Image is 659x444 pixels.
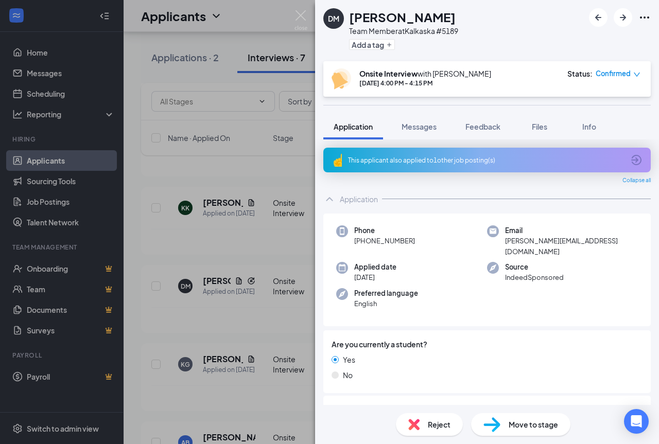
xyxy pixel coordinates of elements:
[624,409,649,434] div: Open Intercom Messenger
[505,236,638,257] span: [PERSON_NAME][EMAIL_ADDRESS][DOMAIN_NAME]
[349,39,395,50] button: PlusAdd a tag
[596,68,631,79] span: Confirmed
[334,122,373,131] span: Application
[532,122,547,131] span: Files
[349,8,456,26] h1: [PERSON_NAME]
[386,42,392,48] svg: Plus
[332,339,427,350] span: Are you currently a student?
[567,68,593,79] div: Status :
[354,262,396,272] span: Applied date
[582,122,596,131] span: Info
[589,8,608,27] button: ArrowLeftNew
[630,154,643,166] svg: ArrowCircle
[633,71,640,78] span: down
[354,272,396,282] span: [DATE]
[505,225,638,236] span: Email
[359,79,491,87] div: [DATE] 4:00 PM - 4:15 PM
[354,225,415,236] span: Phone
[359,69,418,78] b: Onsite Interview
[359,68,491,79] div: with [PERSON_NAME]
[617,11,629,24] svg: ArrowRight
[402,122,437,131] span: Messages
[592,11,604,24] svg: ArrowLeftNew
[354,298,418,309] span: English
[354,236,415,246] span: [PHONE_NUMBER]
[323,193,336,205] svg: ChevronUp
[505,262,564,272] span: Source
[349,26,458,36] div: Team Member at Kalkaska #5189
[428,419,450,430] span: Reject
[343,369,353,381] span: No
[340,194,378,204] div: Application
[354,288,418,298] span: Preferred language
[328,13,339,24] div: DM
[332,404,456,415] span: What date are you available to start?
[622,176,651,185] span: Collapse all
[343,354,355,365] span: Yes
[614,8,632,27] button: ArrowRight
[465,122,500,131] span: Feedback
[505,272,564,282] span: IndeedSponsored
[509,419,558,430] span: Move to stage
[348,156,624,165] div: This applicant also applied to 1 other job posting(s)
[638,11,651,24] svg: Ellipses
